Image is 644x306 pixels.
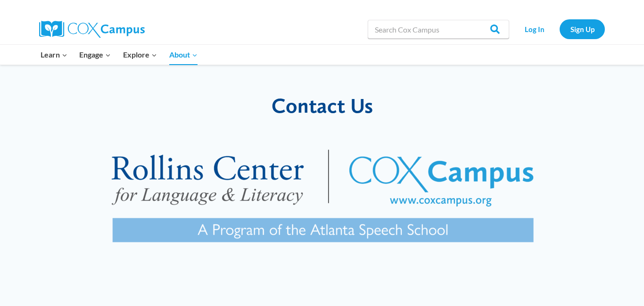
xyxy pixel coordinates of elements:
img: Cox Campus [39,21,145,38]
span: Learn [41,49,67,61]
span: About [169,49,198,61]
span: Explore [123,49,157,61]
span: Contact Us [272,93,373,118]
nav: Primary Navigation [34,45,203,65]
nav: Secondary Navigation [514,19,605,39]
a: Log In [514,19,555,39]
input: Search Cox Campus [368,20,509,39]
span: Engage [79,49,111,61]
a: Sign Up [560,19,605,39]
img: RollinsCox combined logo [81,128,563,273]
